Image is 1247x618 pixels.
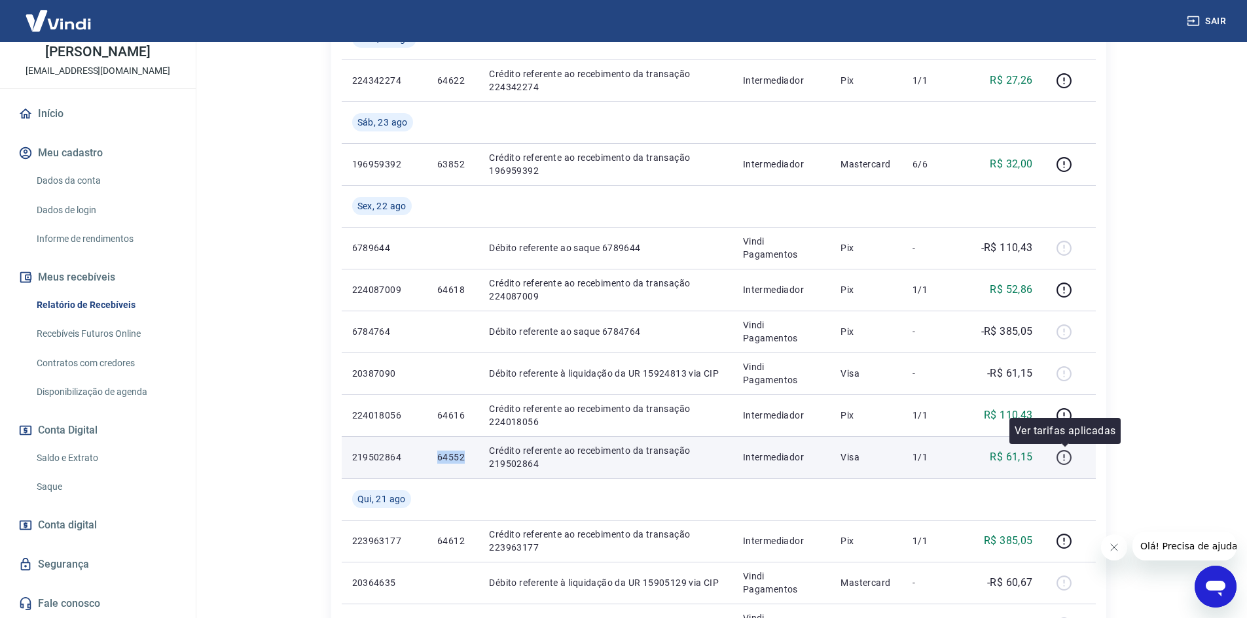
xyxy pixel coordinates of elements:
a: Início [16,99,180,128]
p: Pix [840,283,892,296]
p: Crédito referente ao recebimento da transação 223963177 [489,528,722,554]
p: 219502864 [352,451,416,464]
p: - [913,576,951,589]
p: 1/1 [913,409,951,422]
span: Sex, 22 ago [357,199,407,213]
p: 1/1 [913,451,951,464]
button: Conta Digital [16,416,180,445]
span: Conta digital [38,516,97,534]
a: Informe de rendimentos [31,226,180,252]
p: Débito referente à liquidação da UR 15905129 via CIP [489,576,722,589]
p: 64622 [437,74,468,87]
p: 64552 [437,451,468,464]
p: Mastercard [840,158,892,171]
p: 20387090 [352,367,416,380]
p: - [913,241,951,254]
p: Crédito referente ao recebimento da transação 224018056 [489,402,722,428]
button: Sair [1184,9,1231,33]
p: - [913,367,951,380]
p: 6784764 [352,325,416,338]
p: Vindi Pagamentos [743,360,820,386]
iframe: Botão para abrir a janela de mensagens [1195,566,1237,608]
p: 6/6 [913,158,951,171]
p: Débito referente ao saque 6789644 [489,241,722,254]
a: Fale conosco [16,589,180,618]
p: Pix [840,409,892,422]
p: Crédito referente ao recebimento da transação 196959392 [489,151,722,177]
p: Vindi Pagamentos [743,235,820,261]
p: 223963177 [352,534,416,547]
p: 1/1 [913,283,951,296]
p: R$ 385,05 [984,533,1033,549]
p: -R$ 60,67 [987,575,1033,591]
p: Visa [840,451,892,464]
p: -R$ 110,43 [981,240,1033,256]
p: Vindi Pagamentos [743,318,820,345]
p: -R$ 385,05 [981,324,1033,339]
a: Dados de login [31,197,180,224]
p: 196959392 [352,158,416,171]
p: 20364635 [352,576,416,589]
p: 6789644 [352,241,416,254]
p: Débito referente à liquidação da UR 15924813 via CIP [489,367,722,380]
p: Débito referente ao saque 6784764 [489,325,722,338]
a: Disponibilização de agenda [31,379,180,405]
p: R$ 27,26 [990,73,1032,88]
iframe: Fechar mensagem [1101,534,1127,560]
p: Pix [840,534,892,547]
p: Ver tarifas aplicadas [1015,423,1115,439]
p: Intermediador [743,534,820,547]
p: Crédito referente ao recebimento da transação 219502864 [489,444,722,470]
img: Vindi [16,1,101,41]
p: - [913,325,951,338]
p: 224342274 [352,74,416,87]
p: Pix [840,325,892,338]
a: Recebíveis Futuros Online [31,320,180,347]
p: 64618 [437,283,468,296]
p: R$ 61,15 [990,449,1032,465]
p: R$ 32,00 [990,156,1032,172]
a: Relatório de Recebíveis [31,292,180,318]
a: Conta digital [16,511,180,540]
p: 63852 [437,158,468,171]
p: Intermediador [743,409,820,422]
p: Pix [840,241,892,254]
a: Saque [31,473,180,500]
span: Qui, 21 ago [357,492,406,506]
button: Meus recebíveis [16,263,180,292]
a: Contratos com credores [31,350,180,377]
p: Intermediador [743,283,820,296]
p: Crédito referente ao recebimento da transação 224087009 [489,277,722,303]
a: Segurança [16,550,180,579]
p: Mastercard [840,576,892,589]
p: Visa [840,367,892,380]
p: 1/1 [913,74,951,87]
p: Intermediador [743,451,820,464]
p: -R$ 61,15 [987,366,1033,381]
p: 1/1 [913,534,951,547]
p: Intermediador [743,74,820,87]
button: Meu cadastro [16,139,180,167]
p: 64616 [437,409,468,422]
a: Dados da conta [31,167,180,194]
p: 224018056 [352,409,416,422]
p: Pix [840,74,892,87]
span: Olá! Precisa de ajuda? [8,9,110,20]
p: [EMAIL_ADDRESS][DOMAIN_NAME] [26,64,170,78]
p: R$ 52,86 [990,282,1032,298]
p: R$ 110,43 [984,407,1033,423]
p: Vindi Pagamentos [743,570,820,596]
p: 64612 [437,534,468,547]
iframe: Mensagem da empresa [1132,532,1237,560]
p: 224087009 [352,283,416,296]
p: Intermediador [743,158,820,171]
a: Saldo e Extrato [31,445,180,472]
span: Sáb, 23 ago [357,116,408,129]
p: Crédito referente ao recebimento da transação 224342274 [489,67,722,94]
p: [PERSON_NAME] [45,45,150,59]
